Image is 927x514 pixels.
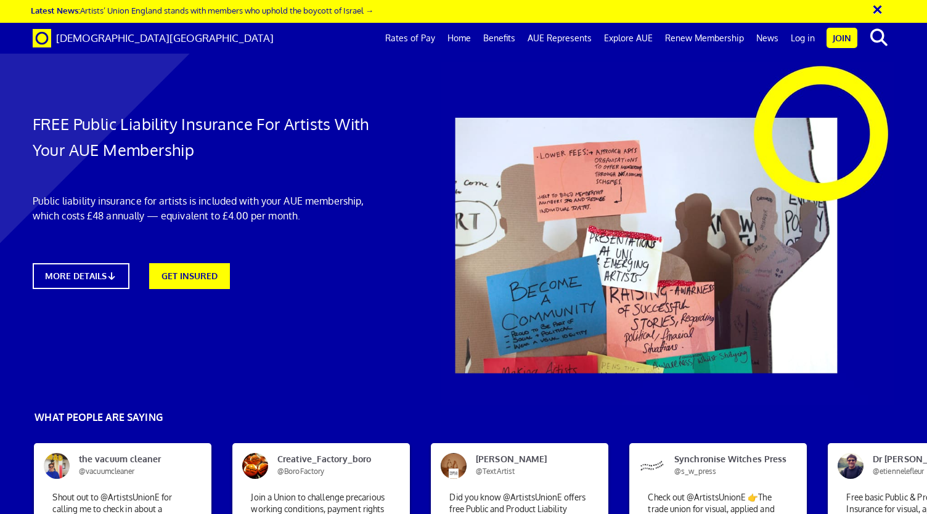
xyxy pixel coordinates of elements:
strong: Latest News: [31,5,80,15]
a: Log in [785,23,821,54]
span: @s_w_press [674,467,716,476]
a: News [750,23,785,54]
a: Brand [DEMOGRAPHIC_DATA][GEOGRAPHIC_DATA] [23,23,283,54]
span: @BoroFactory [277,467,324,476]
a: MORE DETAILS [33,263,130,289]
span: @etiennelefleur [873,467,925,476]
a: Latest News:Artists’ Union England stands with members who uphold the boycott of Israel → [31,5,374,15]
a: Home [441,23,477,54]
span: [PERSON_NAME] [467,453,585,478]
a: GET INSURED [149,263,230,289]
h1: FREE Public Liability Insurance For Artists With Your AUE Membership [33,111,381,163]
a: Benefits [477,23,521,54]
a: Join [827,28,857,48]
p: Public liability insurance for artists is included with your AUE membership, which costs £48 annu... [33,194,381,223]
span: [DEMOGRAPHIC_DATA][GEOGRAPHIC_DATA] [56,31,274,44]
a: AUE Represents [521,23,598,54]
a: Rates of Pay [379,23,441,54]
a: Explore AUE [598,23,659,54]
span: Creative_Factory_boro [268,453,386,478]
a: Renew Membership [659,23,750,54]
span: Synchronise Witches Press [665,453,783,478]
span: @vacuumcleaner [79,467,134,476]
button: search [860,25,897,51]
span: the vacuum cleaner [70,453,188,478]
span: @TextArtist [476,467,515,476]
